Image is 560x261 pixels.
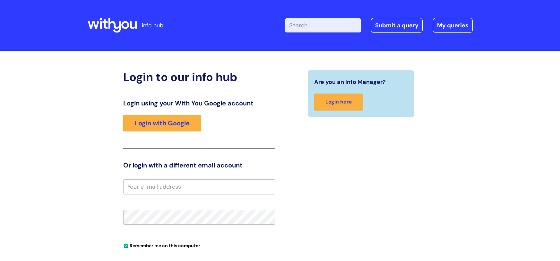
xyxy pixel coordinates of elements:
[123,161,275,169] h3: Or login with a different email account
[123,70,275,84] h2: Login to our info hub
[123,179,275,194] input: Your e-mail address
[285,18,361,32] input: Search
[123,240,275,250] div: You can uncheck this option if you're logging in from a shared device
[123,115,201,131] a: Login with Google
[142,20,163,31] p: info hub
[123,241,200,248] label: Remember me on this computer
[314,77,386,87] span: Are you an Info Manager?
[124,244,128,248] input: Remember me on this computer
[314,94,363,111] a: Login here
[433,18,473,33] a: My queries
[123,99,275,107] h3: Login using your With You Google account
[371,18,423,33] a: Submit a query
